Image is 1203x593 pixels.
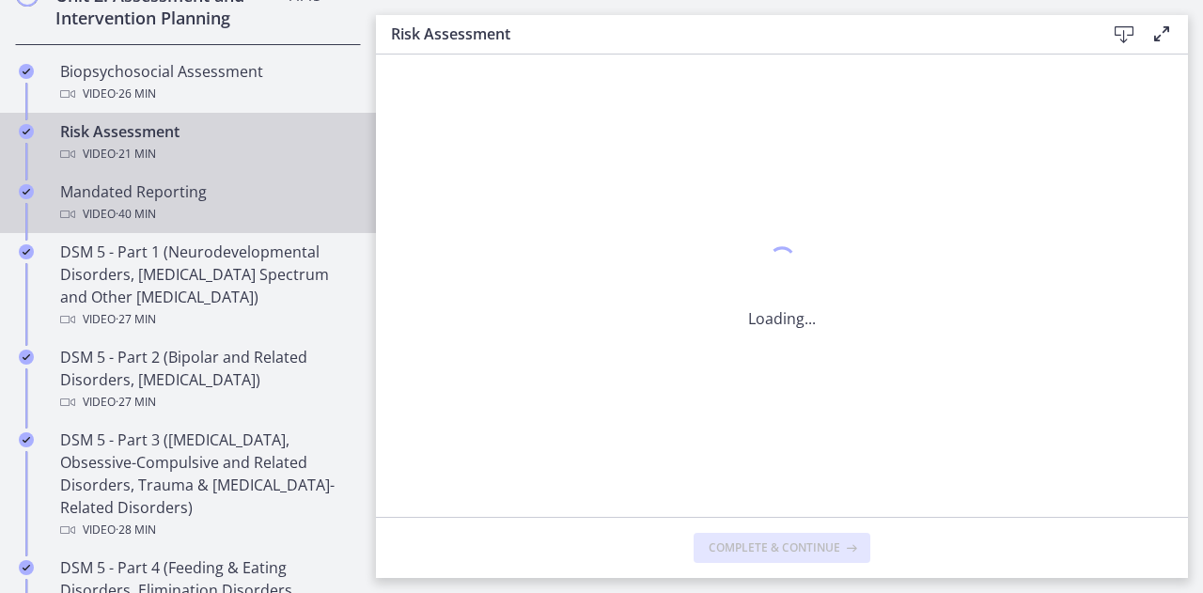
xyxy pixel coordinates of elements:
[709,540,840,555] span: Complete & continue
[60,203,353,226] div: Video
[60,391,353,414] div: Video
[116,83,156,105] span: · 26 min
[116,143,156,165] span: · 21 min
[60,241,353,331] div: DSM 5 - Part 1 (Neurodevelopmental Disorders, [MEDICAL_DATA] Spectrum and Other [MEDICAL_DATA])
[60,180,353,226] div: Mandated Reporting
[60,519,353,541] div: Video
[60,120,353,165] div: Risk Assessment
[60,143,353,165] div: Video
[391,23,1075,45] h3: Risk Assessment
[19,124,34,139] i: Completed
[60,429,353,541] div: DSM 5 - Part 3 ([MEDICAL_DATA], Obsessive-Compulsive and Related Disorders, Trauma & [MEDICAL_DAT...
[19,432,34,447] i: Completed
[116,519,156,541] span: · 28 min
[116,308,156,331] span: · 27 min
[19,184,34,199] i: Completed
[60,83,353,105] div: Video
[694,533,870,563] button: Complete & continue
[60,60,353,105] div: Biopsychosocial Assessment
[748,307,816,330] p: Loading...
[60,346,353,414] div: DSM 5 - Part 2 (Bipolar and Related Disorders, [MEDICAL_DATA])
[116,391,156,414] span: · 27 min
[19,350,34,365] i: Completed
[19,560,34,575] i: Completed
[116,203,156,226] span: · 40 min
[19,244,34,259] i: Completed
[19,64,34,79] i: Completed
[60,308,353,331] div: Video
[748,242,816,285] div: 1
